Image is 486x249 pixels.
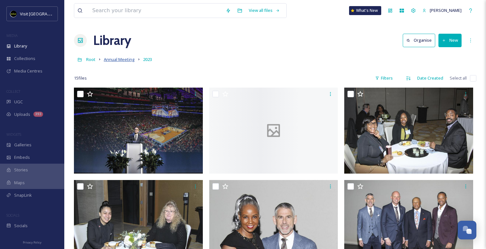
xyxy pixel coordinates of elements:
[344,88,473,174] img: B14K8524.JPG
[143,56,152,63] a: 2023
[14,68,42,74] span: Media Centres
[23,240,41,245] span: Privacy Policy
[14,192,32,198] span: SnapLink
[93,31,131,50] a: Library
[14,111,30,117] span: Uploads
[246,4,283,17] a: View all files
[14,142,32,148] span: Galleries
[6,33,18,38] span: MEDIA
[6,89,20,94] span: COLLECT
[14,167,28,173] span: Stories
[14,43,27,49] span: Library
[74,88,203,174] img: B14K8584.JPG
[349,6,381,15] a: What's New
[6,213,19,218] span: SOCIALS
[6,132,21,137] span: WIDGETS
[450,75,467,81] span: Select all
[104,56,135,63] a: Annual Meeting
[74,75,87,81] span: 15 file s
[430,7,462,13] span: [PERSON_NAME]
[86,56,95,62] span: Root
[143,56,152,62] span: 2023
[419,4,465,17] a: [PERSON_NAME]
[89,4,222,18] input: Search your library
[372,72,396,84] div: Filters
[458,221,476,239] button: Open Chat
[438,34,462,47] button: New
[14,56,35,62] span: Collections
[86,56,95,63] a: Root
[14,99,23,105] span: UGC
[14,180,25,186] span: Maps
[14,223,28,229] span: Socials
[104,56,135,62] span: Annual Meeting
[14,154,30,160] span: Embeds
[33,112,43,117] div: 393
[20,11,70,17] span: Visit [GEOGRAPHIC_DATA]
[10,11,17,17] img: VISIT%20DETROIT%20LOGO%20-%20BLACK%20BACKGROUND.png
[23,238,41,246] a: Privacy Policy
[403,34,435,47] button: Organise
[414,72,446,84] div: Date Created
